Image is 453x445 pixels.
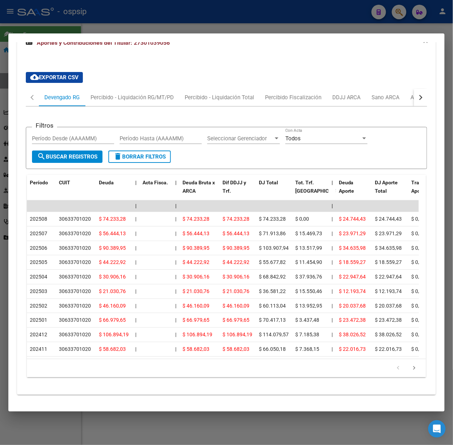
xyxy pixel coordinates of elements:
span: $ 58.682,03 [223,346,249,352]
div: Open Intercom Messenger [428,420,446,438]
div: Percibido Fiscalización [265,93,321,101]
span: $ 0,00 [412,288,425,294]
span: $ 106.894,19 [99,332,129,337]
span: $ 56.444,13 [99,230,126,236]
datatable-header-cell: | [329,175,336,207]
span: $ 21.030,76 [99,288,126,294]
span: $ 106.894,19 [183,332,212,337]
span: $ 21.030,76 [183,288,209,294]
span: | [332,216,333,222]
div: 30633701020 [59,345,91,353]
span: $ 56.444,13 [183,230,209,236]
span: $ 30.906,16 [99,274,126,280]
span: $ 23.971,29 [339,230,366,236]
span: $ 38.026,52 [375,332,402,337]
datatable-header-cell: DJ Total [256,175,292,207]
div: Sano ARCA [372,93,400,101]
button: Buscar Registros [32,151,103,163]
span: $ 44.222,92 [99,259,126,265]
span: | [135,245,136,251]
span: Todos [285,135,301,142]
datatable-header-cell: Deuda [96,175,132,207]
div: 30633701020 [59,302,91,310]
span: $ 103.907,94 [259,245,289,251]
span: Dif DDJJ y Trf. [223,180,246,194]
div: Percibido - Liquidación Total [185,93,254,101]
span: $ 66.050,18 [259,346,286,352]
span: Borrar Filtros [113,153,166,160]
span: | [332,346,333,352]
span: | [332,288,333,294]
mat-expansion-panel-header: Aportes y Contribuciones del Titular: 27301039056 [17,31,436,55]
span: | [135,230,136,236]
span: $ 90.389,95 [223,245,249,251]
div: Devengado RG [44,93,80,101]
span: $ 13.952,95 [295,303,322,309]
span: $ 46.160,09 [99,303,126,309]
span: | [175,303,176,309]
a: go to next page [408,364,421,372]
span: 202504 [30,274,47,280]
span: | [332,180,333,185]
span: $ 68.842,92 [259,274,286,280]
div: Aportes y Contribuciones del Titular: 27301039056 [17,55,436,395]
span: | [135,274,136,280]
span: $ 46.160,09 [183,303,209,309]
span: $ 58.682,03 [183,346,209,352]
datatable-header-cell: CUIT [56,175,96,207]
span: $ 46.160,09 [223,303,249,309]
span: 202506 [30,245,47,251]
span: $ 20.037,68 [375,303,402,309]
span: Período [30,180,48,185]
span: $ 71.913,86 [259,230,286,236]
span: $ 38.026,52 [339,332,366,337]
mat-icon: delete [113,152,122,161]
span: | [332,203,333,209]
span: $ 0,00 [412,346,425,352]
span: | [135,203,137,209]
span: $ 22.947,64 [375,274,402,280]
span: $ 11.454,90 [295,259,322,265]
span: $ 3.437,48 [295,317,319,323]
span: $ 74.233,28 [223,216,249,222]
span: $ 44.222,92 [183,259,209,265]
span: $ 15.469,73 [295,230,322,236]
span: 202508 [30,216,47,222]
span: 202412 [30,332,47,337]
div: 30633701020 [59,273,91,281]
span: 202503 [30,288,47,294]
span: | [175,288,176,294]
span: | [332,230,333,236]
span: $ 114.079,57 [259,332,289,337]
span: 202411 [30,346,47,352]
span: DJ Aporte Total [375,180,398,194]
span: $ 0,00 [412,274,425,280]
span: $ 0,00 [412,317,425,323]
span: $ 66.979,65 [99,317,126,323]
div: 30633701020 [59,258,91,266]
span: | [175,245,176,251]
span: | [175,274,176,280]
span: Buscar Registros [37,153,97,160]
span: DJ Total [259,180,278,185]
span: $ 12.193,74 [375,288,402,294]
span: CUIT [59,180,70,185]
span: $ 15.550,46 [295,288,322,294]
span: $ 74.233,28 [183,216,209,222]
span: 202502 [30,303,47,309]
span: $ 30.906,16 [183,274,209,280]
span: Deuda Aporte [339,180,354,194]
span: $ 70.417,13 [259,317,286,323]
datatable-header-cell: Acta Fisca. [140,175,172,207]
span: $ 37.936,76 [295,274,322,280]
span: | [175,180,177,185]
span: $ 60.113,04 [259,303,286,309]
span: $ 0,00 [412,332,425,337]
datatable-header-cell: | [172,175,180,207]
datatable-header-cell: Transferido Aporte [409,175,445,207]
span: | [175,216,176,222]
span: $ 22.016,73 [375,346,402,352]
a: go to previous page [392,364,405,372]
span: $ 90.389,95 [99,245,126,251]
div: DDJJ ARCA [332,93,361,101]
